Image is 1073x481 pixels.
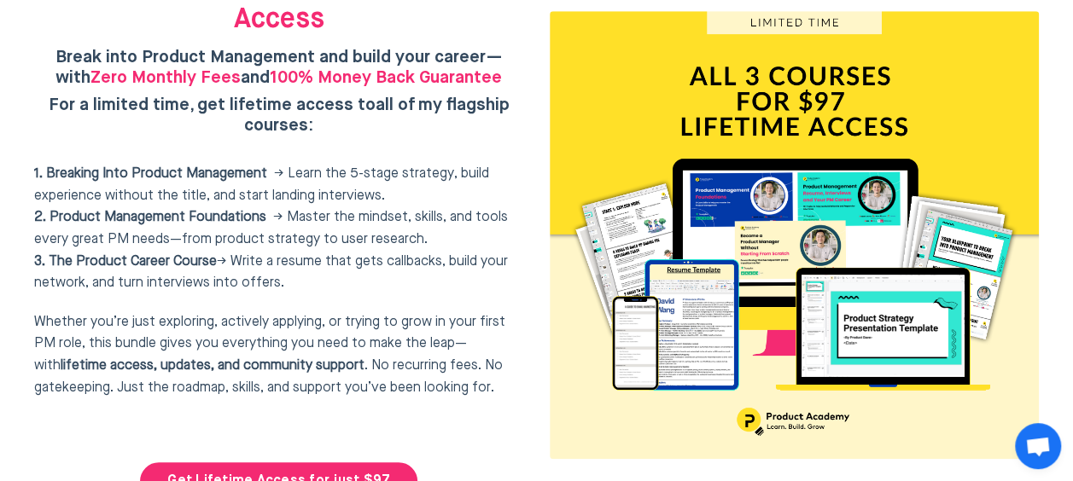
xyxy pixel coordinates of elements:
[1015,423,1061,469] a: Open chat
[34,255,508,291] span: → Write a resume that gets callbacks, build your network, and turn interviews into offers.
[270,69,502,87] span: 100% Money Back Guarantee
[201,69,241,87] span: Fees
[34,167,489,203] span: → Learn the 5-stage strategy, build experience without the title, and start landing interviews.
[34,167,267,181] b: 1. Breaking Into Product Management
[55,49,503,87] span: Break into Product Management and build your career—with and
[49,96,510,135] span: For a limited time, get lifetime access to :
[101,69,196,87] span: ero Monthly
[61,359,364,373] b: lifetime access, updates, and community support
[90,69,101,87] span: Z
[34,211,266,224] b: 2. Product Management Foundations
[244,96,510,135] b: all of my flagship courses
[34,359,503,395] span: No recurring fees. No gatekeeping. Just the roadmap, skills, and support you’ve been looking for.
[34,316,505,373] span: Whether you’re just exploring, actively applying, or trying to grow in your first PM role, this b...
[34,255,217,269] b: 3. The Product Career Course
